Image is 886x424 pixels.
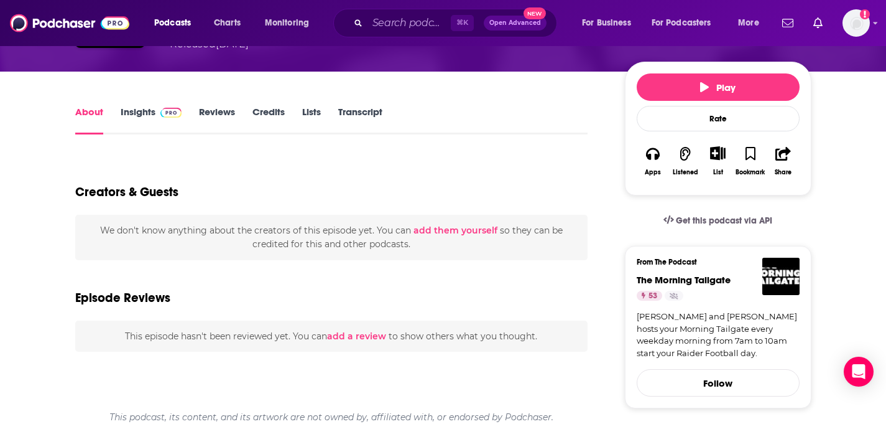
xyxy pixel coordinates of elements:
[738,14,759,32] span: More
[524,7,546,19] span: New
[700,82,736,93] span: Play
[736,169,765,176] div: Bookmark
[302,106,321,134] a: Lists
[637,73,800,101] button: Play
[75,184,178,200] h2: Creators & Guests
[652,14,711,32] span: For Podcasters
[844,357,874,387] div: Open Intercom Messenger
[701,138,734,184] div: Show More ButtonList
[484,16,547,31] button: Open AdvancedNew
[713,168,723,176] div: List
[413,225,497,235] button: add them yourself
[256,13,325,33] button: open menu
[637,274,731,286] a: The Morning Tailgate
[573,13,647,33] button: open menu
[729,13,775,33] button: open menu
[767,138,799,184] button: Share
[644,13,729,33] button: open menu
[121,106,182,134] a: InsightsPodchaser Pro
[637,258,790,266] h3: From The Podcast
[648,290,657,303] span: 53
[160,108,182,118] img: Podchaser Pro
[777,12,798,34] a: Show notifications dropdown
[154,14,191,32] span: Podcasts
[808,12,828,34] a: Show notifications dropdown
[653,205,783,236] a: Get this podcast via API
[206,13,248,33] a: Charts
[637,291,662,301] a: 53
[637,138,669,184] button: Apps
[252,106,285,134] a: Credits
[860,9,870,19] svg: Add a profile image
[673,169,698,176] div: Listened
[637,311,800,359] a: [PERSON_NAME] and [PERSON_NAME] hosts your Morning Tailgate every weekday morning from 7am to 10a...
[842,9,870,37] img: User Profile
[582,14,631,32] span: For Business
[265,14,309,32] span: Monitoring
[451,15,474,31] span: ⌘ K
[100,225,563,250] span: We don't know anything about the creators of this episode yet . You can so they can be credited f...
[489,20,541,26] span: Open Advanced
[775,169,791,176] div: Share
[125,331,537,342] span: This episode hasn't been reviewed yet. You can to show others what you thought.
[705,146,731,160] button: Show More Button
[345,9,569,37] div: Search podcasts, credits, & more...
[214,14,241,32] span: Charts
[676,215,772,226] span: Get this podcast via API
[327,329,386,343] button: add a review
[842,9,870,37] button: Show profile menu
[645,169,661,176] div: Apps
[637,369,800,397] button: Follow
[75,290,170,306] h3: Episode Reviews
[842,9,870,37] span: Logged in as dkcsports
[637,106,800,131] div: Rate
[367,13,451,33] input: Search podcasts, credits, & more...
[338,106,382,134] a: Transcript
[669,138,701,184] button: Listened
[75,106,103,134] a: About
[10,11,129,35] img: Podchaser - Follow, Share and Rate Podcasts
[762,258,800,295] img: The Morning Tailgate
[734,138,767,184] button: Bookmark
[199,106,235,134] a: Reviews
[145,13,207,33] button: open menu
